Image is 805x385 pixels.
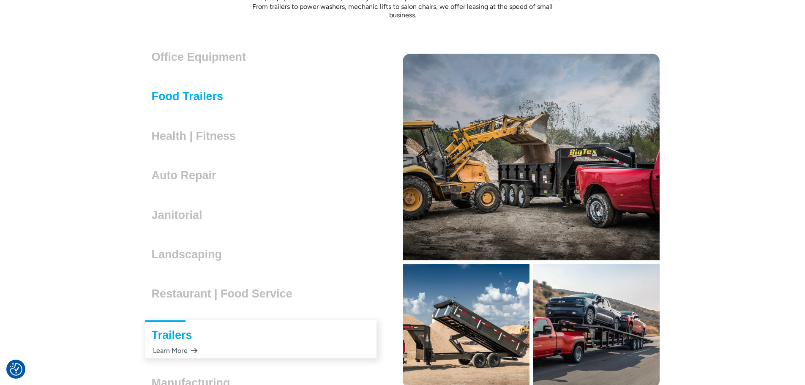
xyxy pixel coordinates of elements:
h3: Trailers [152,329,199,341]
img: Revisit consent button [10,363,22,376]
h3: Janitorial [152,209,209,221]
h3: Office Equipment [152,51,253,63]
h3: Landscaping [152,248,229,261]
button: Consent Preferences [10,363,22,376]
h3: Food Trailers [152,90,230,103]
h3: Health | Fitness [152,130,243,142]
h3: Auto Repair [152,169,223,182]
h3: Restaurant | Food Service [152,287,299,300]
div: Learn More [152,342,198,359]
